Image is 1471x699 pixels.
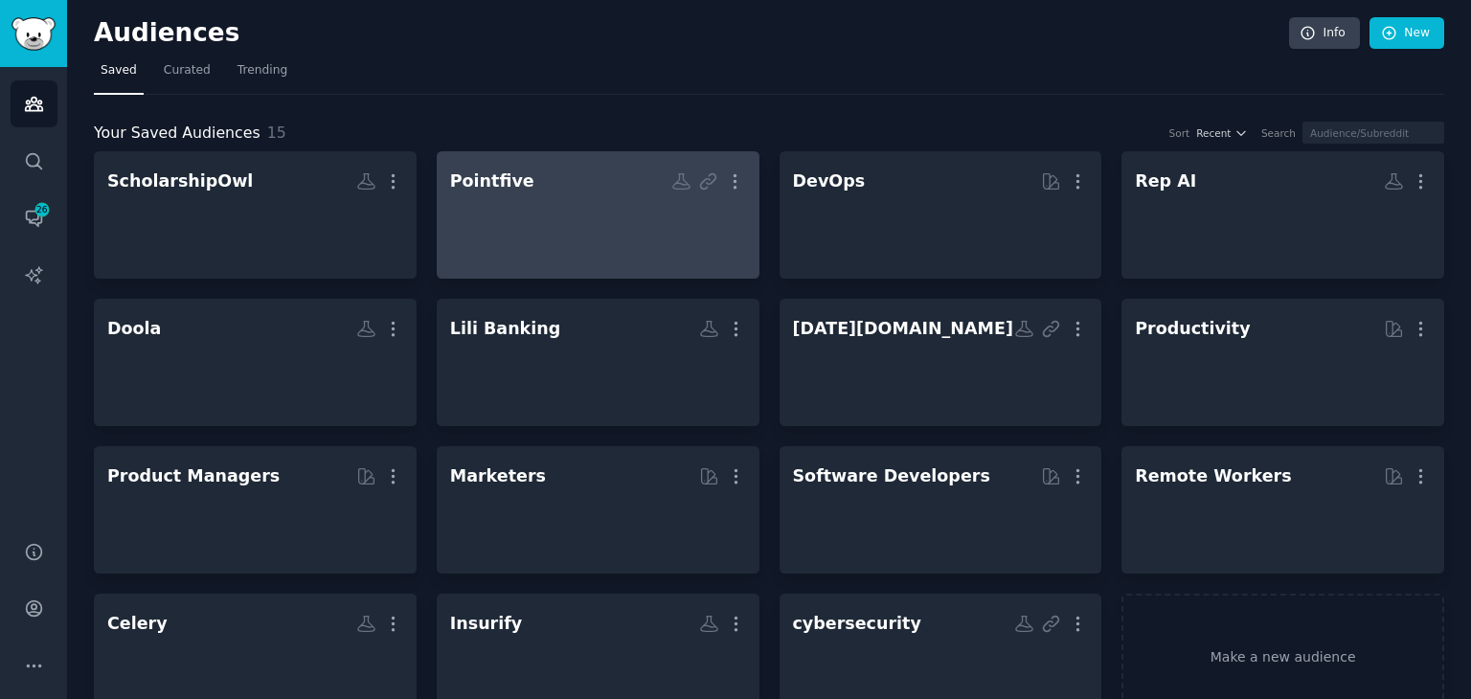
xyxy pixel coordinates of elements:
[94,122,260,146] span: Your Saved Audiences
[1196,126,1231,140] span: Recent
[157,56,217,95] a: Curated
[1135,169,1196,193] div: Rep AI
[34,203,51,216] span: 26
[1169,126,1190,140] div: Sort
[267,124,286,142] span: 15
[780,299,1102,426] a: [DATE][DOMAIN_NAME]
[1302,122,1444,144] input: Audience/Subreddit
[94,446,417,574] a: Product Managers
[1135,317,1250,341] div: Productivity
[107,169,253,193] div: ScholarshipOwl
[793,317,1013,341] div: [DATE][DOMAIN_NAME]
[793,464,990,488] div: Software Developers
[1261,126,1296,140] div: Search
[1369,17,1444,50] a: New
[780,151,1102,279] a: DevOps
[164,62,211,79] span: Curated
[94,299,417,426] a: Doola
[107,317,161,341] div: Doola
[437,299,759,426] a: Lili Banking
[1196,126,1248,140] button: Recent
[793,169,866,193] div: DevOps
[11,194,57,241] a: 26
[793,612,921,636] div: cybersecurity
[94,56,144,95] a: Saved
[450,464,546,488] div: Marketers
[450,612,523,636] div: Insurify
[101,62,137,79] span: Saved
[1135,464,1291,488] div: Remote Workers
[1289,17,1360,50] a: Info
[450,317,560,341] div: Lili Banking
[107,464,280,488] div: Product Managers
[780,446,1102,574] a: Software Developers
[107,612,168,636] div: Celery
[1121,299,1444,426] a: Productivity
[450,169,534,193] div: Pointfive
[231,56,294,95] a: Trending
[94,18,1289,49] h2: Audiences
[94,151,417,279] a: ScholarshipOwl
[238,62,287,79] span: Trending
[1121,446,1444,574] a: Remote Workers
[1121,151,1444,279] a: Rep AI
[437,151,759,279] a: Pointfive
[437,446,759,574] a: Marketers
[11,17,56,51] img: GummySearch logo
